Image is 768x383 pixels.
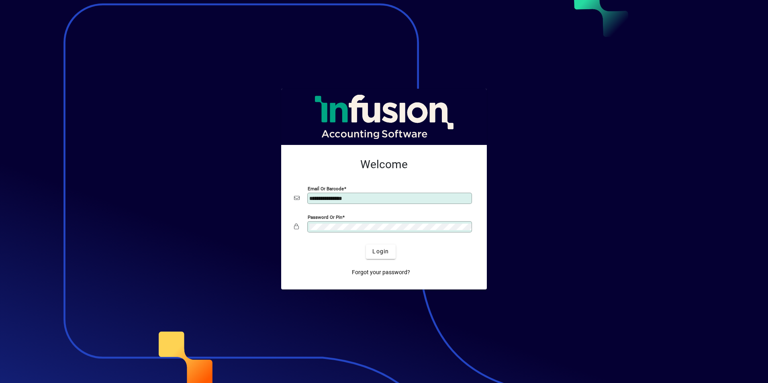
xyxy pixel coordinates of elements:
span: Login [372,247,389,256]
mat-label: Email or Barcode [308,185,344,191]
mat-label: Password or Pin [308,214,342,220]
span: Forgot your password? [352,268,410,277]
a: Forgot your password? [349,265,413,280]
h2: Welcome [294,158,474,171]
button: Login [366,244,395,259]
